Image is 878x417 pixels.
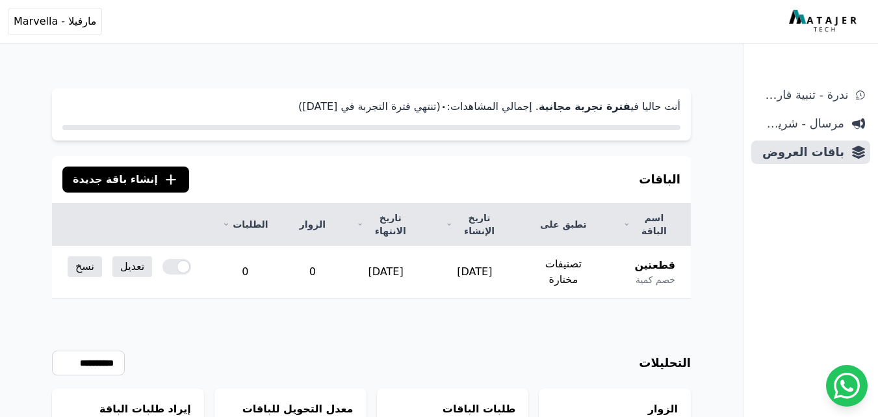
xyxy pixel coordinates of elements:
td: [DATE] [430,246,519,299]
th: الزوار [284,204,341,246]
span: إنشاء باقة جديدة [73,172,158,187]
a: نسخ [68,256,102,277]
td: 0 [207,246,283,299]
h4: الزوار [552,401,678,417]
h3: التحليلات [639,354,691,372]
strong: ۰ [441,100,447,113]
span: خصم كمية [636,273,675,286]
button: مارفيلا - Marvella [8,8,102,35]
a: تاريخ الانتهاء [357,211,415,237]
h3: الباقات [639,170,680,189]
span: قطعتين [634,258,675,273]
td: تصنيفات مختارة [519,246,608,299]
span: مرسال - شريط دعاية [756,114,844,133]
td: 0 [284,246,341,299]
a: تاريخ الإنشاء [446,211,503,237]
th: تطبق على [519,204,608,246]
p: أنت حاليا في . إجمالي المشاهدات: (تنتهي فترة التجربة في [DATE]) [62,99,680,114]
a: اسم الباقة [623,211,675,237]
span: باقات العروض [756,143,844,161]
span: ندرة - تنبية قارب علي النفاذ [756,86,848,104]
td: [DATE] [341,246,430,299]
h4: طلبات الباقات [390,401,516,417]
button: إنشاء باقة جديدة [62,167,189,193]
a: تعديل [112,256,152,277]
img: MatajerTech Logo [789,10,860,33]
h4: إيراد طلبات الباقة [65,401,191,417]
strong: فترة تجربة مجانية [539,100,630,113]
span: مارفيلا - Marvella [14,14,96,29]
a: الطلبات [222,218,268,231]
h4: معدل التحويل للباقات [227,401,354,417]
